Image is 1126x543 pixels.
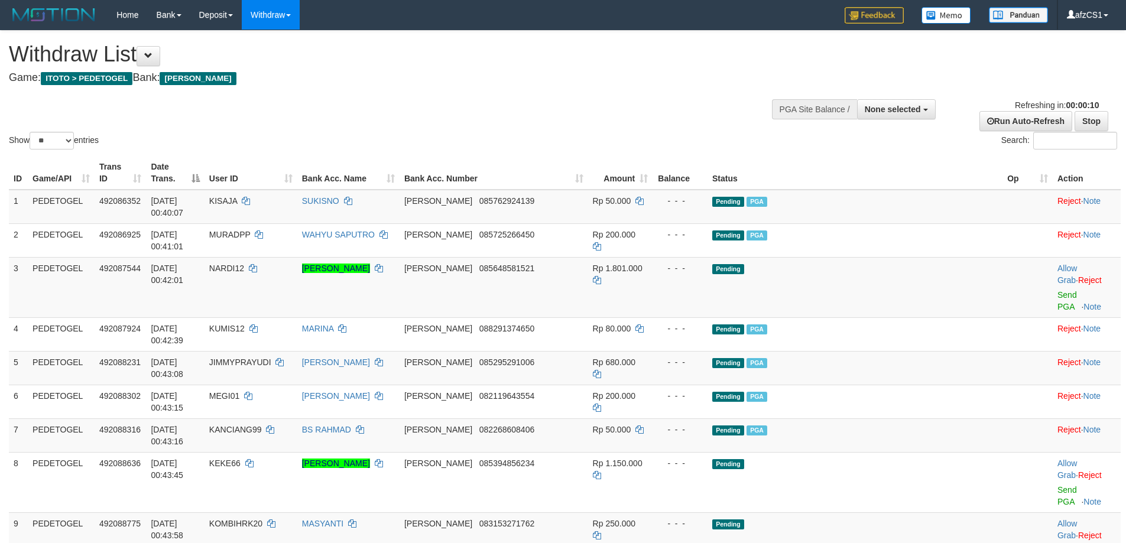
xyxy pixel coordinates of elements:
[593,391,635,401] span: Rp 200.000
[404,425,472,434] span: [PERSON_NAME]
[1015,100,1099,110] span: Refreshing in:
[151,425,183,446] span: [DATE] 00:43:16
[209,391,239,401] span: MEGI01
[209,519,262,528] span: KOMBIHRK20
[479,230,534,239] span: Copy 085725266450 to clipboard
[297,156,400,190] th: Bank Acc. Name: activate to sort column ascending
[28,223,95,257] td: PEDETOGEL
[479,324,534,333] span: Copy 088291374650 to clipboard
[1057,459,1077,480] a: Allow Grab
[404,324,472,333] span: [PERSON_NAME]
[404,264,472,273] span: [PERSON_NAME]
[712,324,744,334] span: Pending
[99,264,141,273] span: 492087544
[9,317,28,351] td: 4
[712,459,744,469] span: Pending
[41,72,132,85] span: ITOTO > PEDETOGEL
[209,357,271,367] span: JIMMYPRAYUDI
[747,392,767,402] span: Marked by afzCS1
[209,324,245,333] span: KUMIS12
[95,156,147,190] th: Trans ID: activate to sort column ascending
[28,418,95,452] td: PEDETOGEL
[1057,264,1078,285] span: ·
[9,72,739,84] h4: Game: Bank:
[979,111,1072,131] a: Run Auto-Refresh
[151,357,183,379] span: [DATE] 00:43:08
[9,43,739,66] h1: Withdraw List
[1053,317,1121,351] td: ·
[9,418,28,452] td: 7
[657,262,703,274] div: - - -
[1057,290,1077,311] a: Send PGA
[657,356,703,368] div: - - -
[9,190,28,224] td: 1
[28,351,95,385] td: PEDETOGEL
[9,257,28,317] td: 3
[479,264,534,273] span: Copy 085648581521 to clipboard
[845,7,904,24] img: Feedback.jpg
[302,196,339,206] a: SUKISNO
[1057,196,1081,206] a: Reject
[151,324,183,345] span: [DATE] 00:42:39
[1053,156,1121,190] th: Action
[302,391,370,401] a: [PERSON_NAME]
[1083,302,1101,311] a: Note
[1057,519,1078,540] span: ·
[593,357,635,367] span: Rp 680.000
[9,351,28,385] td: 5
[593,264,642,273] span: Rp 1.801.000
[657,457,703,469] div: - - -
[772,99,857,119] div: PGA Site Balance /
[9,156,28,190] th: ID
[302,425,351,434] a: BS RAHMAD
[1033,132,1117,149] input: Search:
[9,452,28,512] td: 8
[151,196,183,217] span: [DATE] 00:40:07
[9,132,99,149] label: Show entries
[865,105,921,114] span: None selected
[9,223,28,257] td: 2
[747,425,767,435] span: Marked by afzCS1
[593,230,635,239] span: Rp 200.000
[28,452,95,512] td: PEDETOGEL
[99,324,141,333] span: 492087924
[9,385,28,418] td: 6
[1053,351,1121,385] td: ·
[593,519,635,528] span: Rp 250.000
[1053,385,1121,418] td: ·
[712,230,744,240] span: Pending
[479,519,534,528] span: Copy 083153271762 to clipboard
[708,156,1002,190] th: Status
[747,358,767,368] span: Marked by afzCS1
[593,425,631,434] span: Rp 50.000
[593,459,642,468] span: Rp 1.150.000
[1057,264,1077,285] a: Allow Grab
[209,196,237,206] span: KISAJA
[921,7,971,24] img: Button%20Memo.svg
[479,391,534,401] span: Copy 082119643554 to clipboard
[747,197,767,207] span: Marked by afzCS1
[1083,391,1101,401] a: Note
[99,230,141,239] span: 492086925
[479,425,534,434] span: Copy 082268608406 to clipboard
[205,156,297,190] th: User ID: activate to sort column ascending
[404,196,472,206] span: [PERSON_NAME]
[404,519,472,528] span: [PERSON_NAME]
[747,230,767,240] span: Marked by afzCS1
[1053,452,1121,512] td: ·
[1053,190,1121,224] td: ·
[1075,111,1108,131] a: Stop
[1078,531,1102,540] a: Reject
[653,156,708,190] th: Balance
[99,459,141,468] span: 492088636
[1057,519,1077,540] a: Allow Grab
[28,317,95,351] td: PEDETOGEL
[302,357,370,367] a: [PERSON_NAME]
[1057,230,1081,239] a: Reject
[1053,418,1121,452] td: ·
[209,264,244,273] span: NARDI12
[404,357,472,367] span: [PERSON_NAME]
[1083,357,1101,367] a: Note
[302,230,375,239] a: WAHYU SAPUTRO
[1083,324,1101,333] a: Note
